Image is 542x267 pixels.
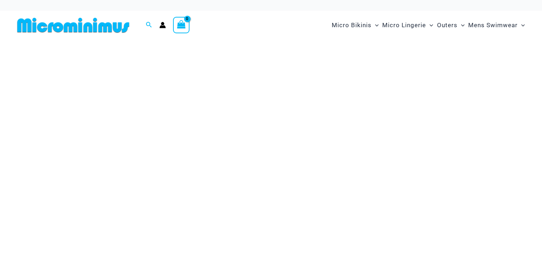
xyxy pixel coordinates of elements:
[457,16,465,34] span: Menu Toggle
[329,13,528,37] nav: Site Navigation
[146,21,152,30] a: Search icon link
[14,17,132,33] img: MM SHOP LOGO FLAT
[435,14,466,36] a: OutersMenu ToggleMenu Toggle
[173,17,190,33] a: View Shopping Cart, empty
[159,22,166,28] a: Account icon link
[468,16,518,34] span: Mens Swimwear
[437,16,457,34] span: Outers
[426,16,433,34] span: Menu Toggle
[518,16,525,34] span: Menu Toggle
[380,14,435,36] a: Micro LingerieMenu ToggleMenu Toggle
[330,14,380,36] a: Micro BikinisMenu ToggleMenu Toggle
[466,14,527,36] a: Mens SwimwearMenu ToggleMenu Toggle
[332,16,371,34] span: Micro Bikinis
[382,16,426,34] span: Micro Lingerie
[371,16,379,34] span: Menu Toggle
